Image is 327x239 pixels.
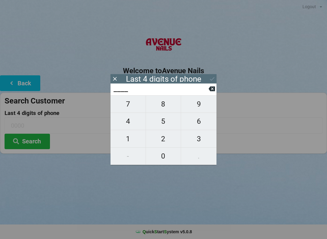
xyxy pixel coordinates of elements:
span: 9 [181,98,216,110]
button: 5 [146,113,181,130]
span: 2 [146,133,181,145]
button: 8 [146,95,181,113]
span: 6 [181,115,216,128]
span: 8 [146,98,181,110]
span: 5 [146,115,181,128]
button: 0 [146,148,181,165]
span: 4 [111,115,146,128]
span: 1 [111,133,146,145]
button: 3 [181,130,216,147]
span: 0 [146,150,181,162]
button: 2 [146,130,181,147]
button: 1 [111,130,146,147]
button: 7 [111,95,146,113]
div: Last 4 digits of phone [126,76,201,82]
button: 9 [181,95,216,113]
button: 4 [111,113,146,130]
span: 3 [181,133,216,145]
button: 6 [181,113,216,130]
span: 7 [111,98,146,110]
